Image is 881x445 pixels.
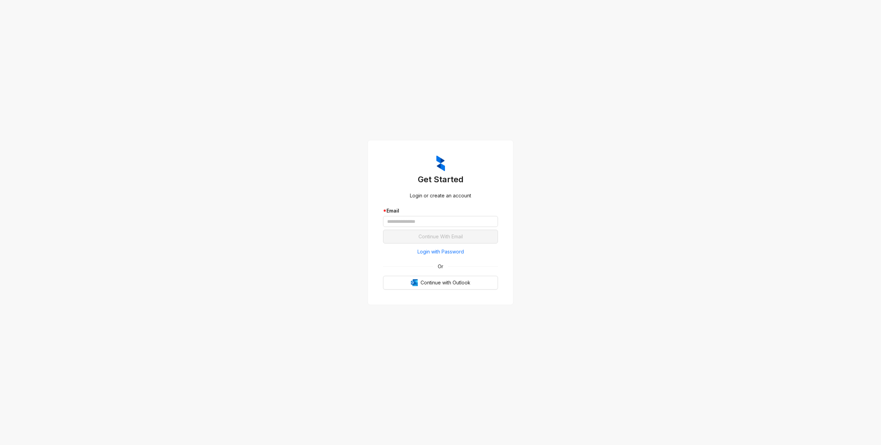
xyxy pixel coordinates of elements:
div: Email [383,207,498,215]
span: Login with Password [417,248,464,256]
img: ZumaIcon [436,155,445,171]
button: Login with Password [383,246,498,257]
div: Login or create an account [383,192,498,199]
span: Continue with Outlook [421,279,470,286]
span: Or [433,263,448,270]
img: Outlook [411,279,418,286]
button: Continue With Email [383,230,498,243]
h3: Get Started [383,174,498,185]
button: OutlookContinue with Outlook [383,276,498,290]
